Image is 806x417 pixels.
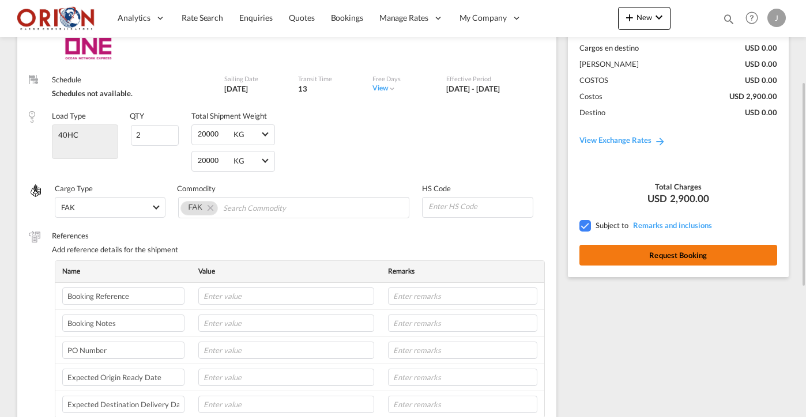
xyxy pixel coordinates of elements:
md-chips-wrap: Chips container. Use arrow keys to select chips. [178,197,409,218]
md-select: Select Cargo type: FAK [55,197,165,218]
span: Manage Rates [379,12,428,24]
div: J [767,9,786,27]
md-icon: icon-arrow-right [654,135,666,147]
md-icon: icon-chevron-down [388,85,396,93]
input: Enter remarks [388,342,537,359]
div: KG [233,130,244,139]
input: Enter label [62,314,184,332]
div: icon-magnify [722,13,735,30]
button: Remove FAK [200,202,217,213]
md-icon: icon-plus 400-fg [623,10,636,24]
input: Enter label [62,342,184,359]
span: My Company [460,12,507,24]
div: Total Charges [579,181,777,192]
img: ONE [52,35,124,63]
label: HS Code [422,183,533,194]
div: Load Type [52,111,86,121]
input: Enter value [198,314,375,332]
input: Weight [197,151,229,169]
div: Total Shipment Weight [191,111,267,121]
div: Add reference details for the shipment [52,244,545,255]
span: FAK [188,203,202,211]
th: Name [55,261,191,282]
input: Enter value [198,369,375,386]
div: Viewicon-chevron-down [372,84,396,93]
input: Qty [131,125,179,146]
span: REMARKSINCLUSIONS [630,221,712,230]
md-icon: icon-magnify [722,13,735,25]
label: Schedule [52,74,213,85]
a: View Exchange Rates [568,124,677,156]
div: 13 [298,84,360,94]
input: Enter remarks [388,369,537,386]
label: Free Days [372,74,435,83]
span: Subject to [596,221,628,230]
div: Help [742,8,767,29]
input: Enter remarks [388,314,537,332]
th: Remarks [381,261,544,282]
div: COSTOS [579,75,608,85]
div: 11 Aug 2025 - 30 Aug 2025 [446,84,500,94]
div: [PERSON_NAME] [579,59,639,69]
span: New [623,13,666,22]
label: Effective Period [446,74,533,83]
div: USD 2,900.00 [729,91,777,101]
div: Destino [579,107,605,117]
input: Enter remarks [388,396,537,413]
div: Costos [579,91,602,101]
div: KG [233,156,244,165]
label: References [52,230,545,241]
span: Enquiries [239,13,273,22]
input: Enter value [198,287,375,305]
label: Sailing Date [224,74,287,83]
input: Enter label [62,369,184,386]
span: Quotes [289,13,314,22]
input: Enter label [62,287,184,305]
div: USD [579,192,777,206]
md-icon: icon-chevron-down [652,10,666,24]
label: Cargo Type [55,183,165,194]
span: Help [742,8,762,28]
label: Commodity [177,183,410,194]
div: Cargos en destino [579,43,639,53]
div: FAK. Press delete to remove this chip. [188,202,205,213]
input: Enter remarks [388,287,537,305]
div: USD 0.00 [745,107,777,117]
button: icon-plus 400-fgNewicon-chevron-down [618,7,671,30]
div: FAK [61,203,75,212]
input: Enter value [198,342,375,359]
label: Transit Time [298,74,360,83]
div: USD 0.00 [745,43,777,53]
th: Value [191,261,382,282]
input: Enter HS Code [427,198,532,215]
span: Rate Search [182,13,223,22]
input: Enter label [62,396,184,413]
input: Enter value [198,396,375,413]
div: QTY [130,111,144,121]
div: USD 0.00 [745,75,777,85]
div: ONE [52,35,238,63]
div: USD 0.00 [745,59,777,69]
span: 2,900.00 [670,192,709,206]
span: Analytics [118,12,150,24]
input: Weight [197,125,229,142]
div: Schedules not available. [52,88,213,98]
input: Load Type [54,126,116,143]
span: Bookings [331,13,363,22]
input: Search Commodity [223,199,329,217]
div: 30 Aug 2025 [224,84,287,94]
button: Request Booking [579,245,777,266]
img: 2c36fa60c4e911ed9fceb5e2556746cc.JPG [17,5,95,31]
